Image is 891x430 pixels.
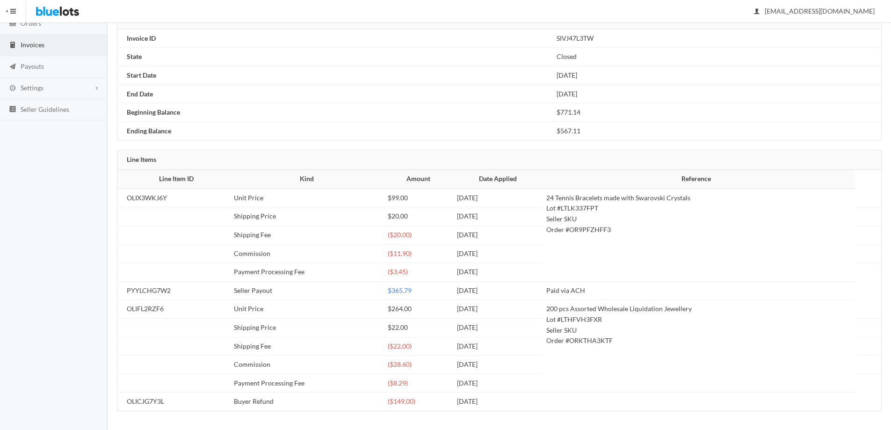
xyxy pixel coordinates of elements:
[388,268,408,276] span: ($3.45)
[754,7,875,15] span: [EMAIL_ADDRESS][DOMAIN_NAME]
[230,207,384,226] td: Shipping Price
[453,263,543,282] td: [DATE]
[388,379,408,387] span: ($8.29)
[230,300,384,319] td: Unit Price
[384,189,453,207] td: $99.00
[453,374,543,393] td: [DATE]
[453,300,543,319] td: [DATE]
[230,337,384,356] td: Shipping Fee
[230,244,384,263] td: Commission
[752,7,761,16] ion-icon: person
[8,41,17,50] ion-icon: calculator
[388,249,412,257] span: ($11.90)
[453,170,543,189] th: Date Applied
[453,318,543,337] td: [DATE]
[230,226,384,244] td: Shipping Fee
[453,207,543,226] td: [DATE]
[230,189,384,207] td: Unit Price
[384,300,453,319] td: $264.00
[21,62,44,70] span: Payouts
[388,397,415,405] span: ($149.00)
[127,52,142,60] b: State
[553,85,881,103] td: [DATE]
[127,108,180,116] b: Beginning Balance
[117,189,230,207] td: OLIX3WKJ6Y
[543,281,855,300] td: Paid via ACH
[388,360,412,368] span: ($28.60)
[453,189,543,207] td: [DATE]
[230,374,384,393] td: Payment Processing Fee
[553,48,881,66] td: Closed
[117,170,230,189] th: Line Item ID
[553,122,881,140] td: $567.11
[21,105,69,113] span: Seller Guidelines
[543,300,855,393] td: 200 pcs Assorted Wholesale Liquidation Jewellery Lot #LTHFVH3FXR Seller SKU Order #ORKTHA3KTF
[230,281,384,300] td: Seller Payout
[388,286,412,294] span: $365.79
[117,300,230,319] td: OLIFL2RZF6
[553,66,881,85] td: [DATE]
[384,318,453,337] td: $22.00
[553,103,881,122] td: $771.14
[230,393,384,411] td: Buyer Refund
[117,150,881,170] div: Line Items
[388,342,412,350] span: ($22.00)
[117,281,230,300] td: PYYLCHG7W2
[127,127,171,135] b: Ending Balance
[127,34,156,42] b: Invoice ID
[8,84,17,93] ion-icon: cog
[453,393,543,411] td: [DATE]
[117,393,230,411] td: OLICJG7Y3L
[543,170,855,189] th: Reference
[453,281,543,300] td: [DATE]
[127,90,153,98] b: End Date
[230,170,384,189] th: Kind
[453,244,543,263] td: [DATE]
[230,356,384,374] td: Commission
[453,337,543,356] td: [DATE]
[8,63,17,72] ion-icon: paper plane
[388,231,412,239] span: ($20.00)
[8,20,17,29] ion-icon: cash
[553,29,881,48] td: SIVJ47L3TW
[21,19,41,27] span: Orders
[384,207,453,226] td: $20.00
[453,226,543,244] td: [DATE]
[21,41,44,49] span: Invoices
[230,263,384,282] td: Payment Processing Fee
[21,84,43,92] span: Settings
[384,170,453,189] th: Amount
[127,71,156,79] b: Start Date
[8,105,17,114] ion-icon: list box
[543,189,855,282] td: 24 Tennis Bracelets made with Swarovski Crystals Lot #LTLK337FPT Seller SKU Order #OR9PFZHFF3
[230,318,384,337] td: Shipping Price
[453,356,543,374] td: [DATE]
